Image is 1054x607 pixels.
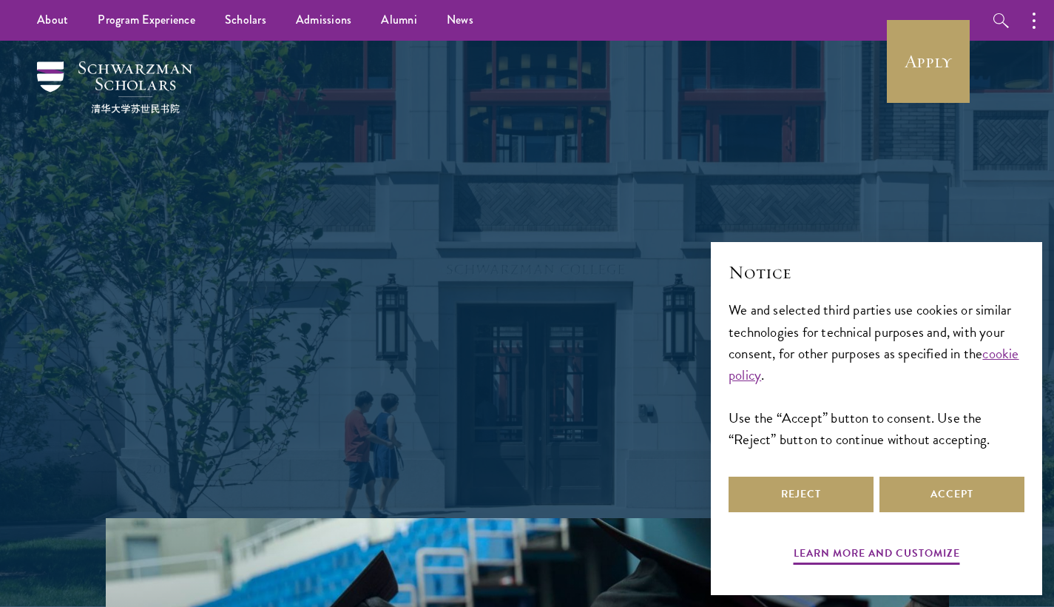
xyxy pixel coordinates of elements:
button: Accept [879,477,1024,512]
button: Learn more and customize [794,544,960,567]
h2: Notice [729,260,1024,285]
button: Reject [729,477,874,512]
div: We and selected third parties use cookies or similar technologies for technical purposes and, wit... [729,299,1024,449]
a: cookie policy [729,343,1019,386]
a: Apply [887,20,970,103]
img: Schwarzman Scholars [37,61,192,113]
